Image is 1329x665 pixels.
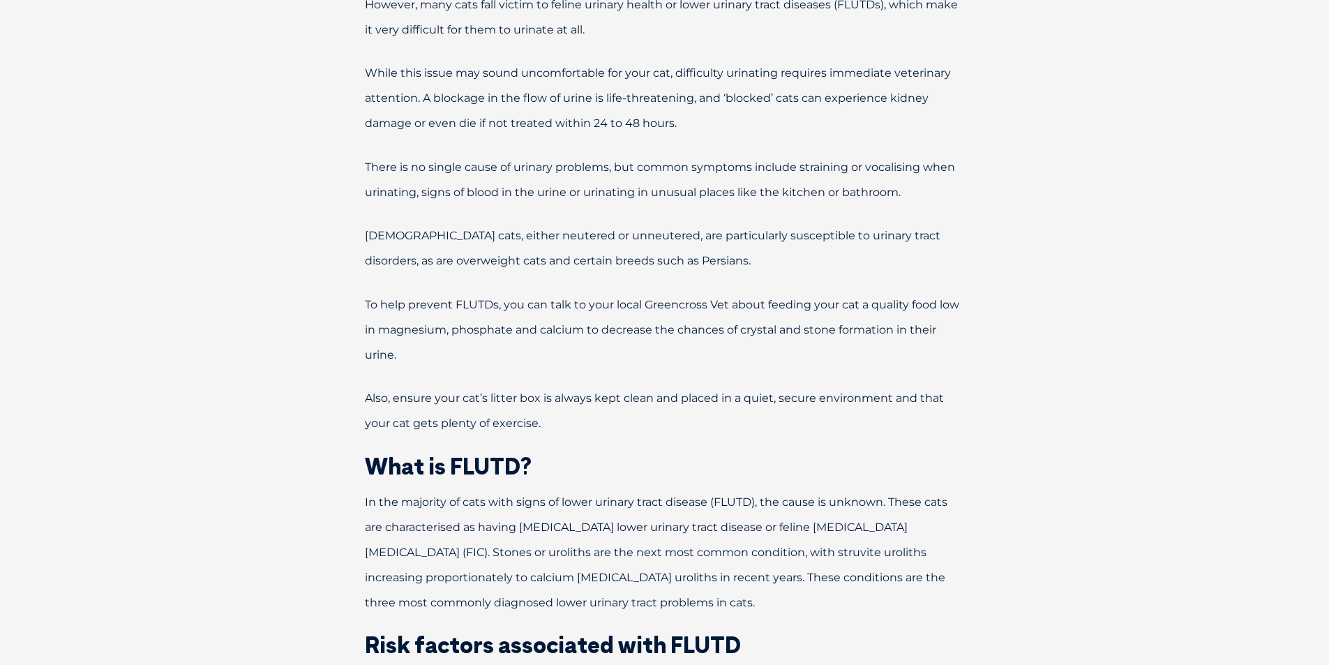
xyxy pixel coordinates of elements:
span: There is no single cause of urinary problems, but common symptoms include straining or vocalising... [365,160,955,199]
span: To help prevent FLUTDs, you can talk to your local Greencross Vet about feeding your cat a qualit... [365,298,959,361]
span: [DEMOGRAPHIC_DATA] cats, either neutered or unneutered, are particularly susceptible to urinary t... [365,229,940,267]
span: Also, ensure your cat’s litter box is always kept clean and placed in a quiet, secure environment... [365,391,944,430]
span: In the majority of cats with signs of lower urinary tract disease (FLUTD), the cause is unknown. ... [365,495,947,609]
span: Risk factors associated with FLUTD [365,631,741,659]
span: While this issue may sound uncomfortable for your cat, difficulty urinating requires immediate ve... [365,66,951,130]
span: What is FLUTD? [365,452,532,480]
